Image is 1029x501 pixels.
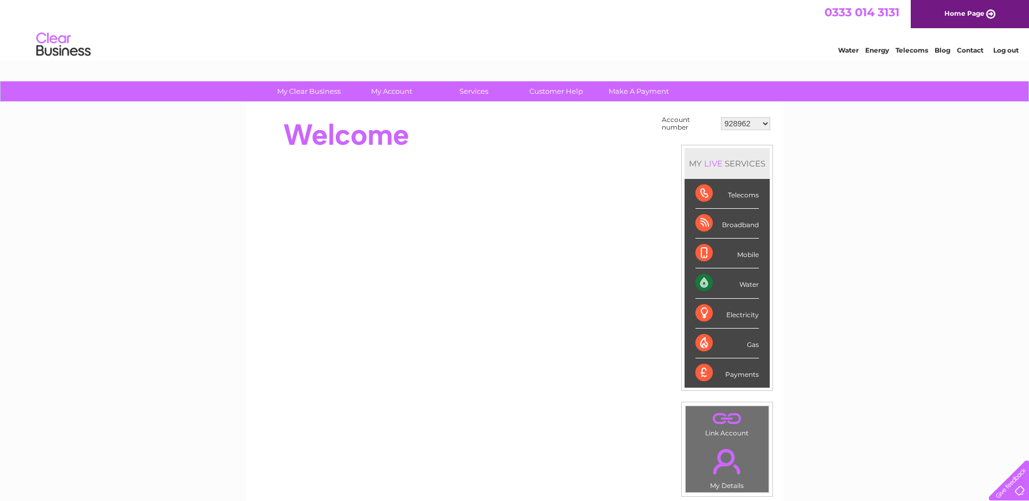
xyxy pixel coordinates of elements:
[838,46,859,54] a: Water
[685,440,769,493] td: My Details
[896,46,928,54] a: Telecoms
[695,239,759,268] div: Mobile
[659,113,718,134] td: Account number
[685,148,770,179] div: MY SERVICES
[695,329,759,358] div: Gas
[695,299,759,329] div: Electricity
[594,81,683,101] a: Make A Payment
[347,81,436,101] a: My Account
[36,28,91,61] img: logo.png
[264,81,354,101] a: My Clear Business
[957,46,983,54] a: Contact
[865,46,889,54] a: Energy
[695,268,759,298] div: Water
[259,6,771,53] div: Clear Business is a trading name of Verastar Limited (registered in [GEOGRAPHIC_DATA] No. 3667643...
[688,409,766,428] a: .
[429,81,519,101] a: Services
[702,158,725,169] div: LIVE
[825,5,899,19] a: 0333 014 3131
[935,46,950,54] a: Blog
[695,179,759,209] div: Telecoms
[993,46,1019,54] a: Log out
[685,406,769,440] td: Link Account
[512,81,601,101] a: Customer Help
[695,358,759,388] div: Payments
[688,442,766,480] a: .
[695,209,759,239] div: Broadband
